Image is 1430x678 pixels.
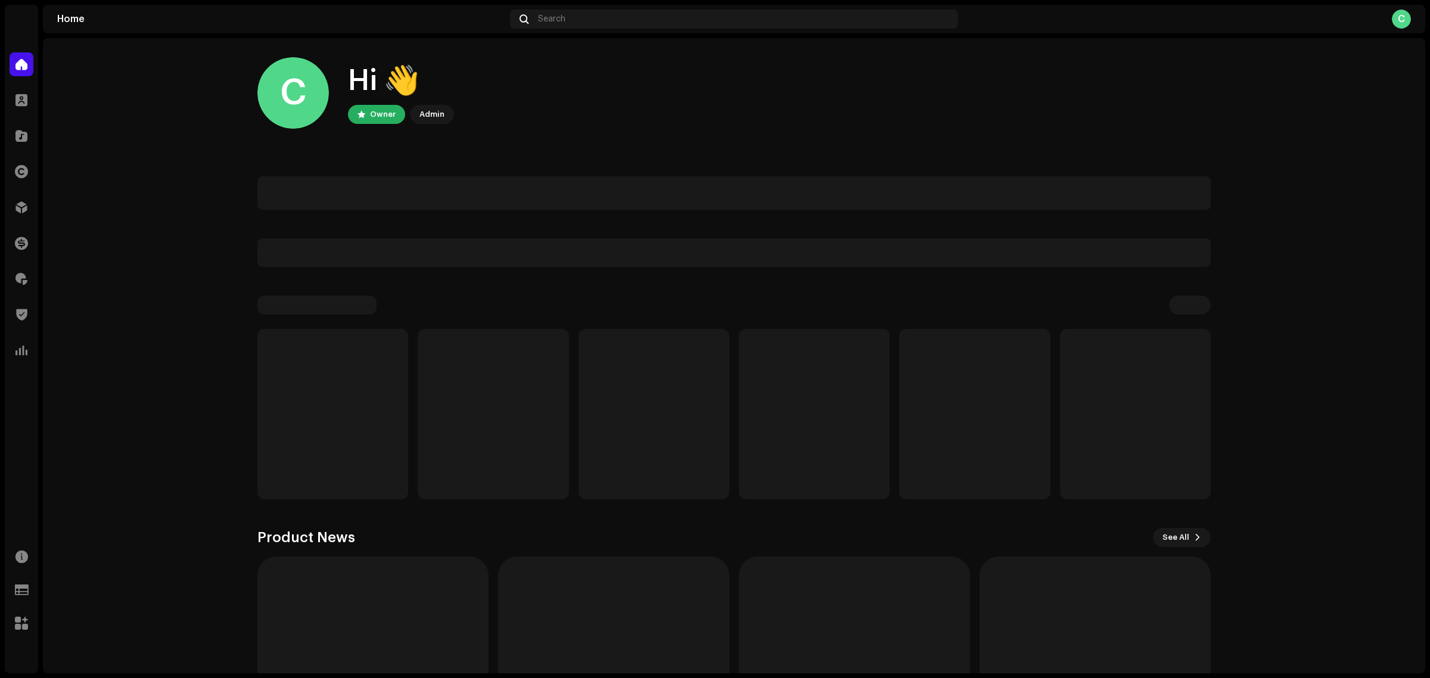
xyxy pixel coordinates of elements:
[1162,525,1189,549] span: See All
[257,57,329,129] div: C
[57,14,505,24] div: Home
[257,528,355,547] h3: Product News
[370,107,396,122] div: Owner
[1153,528,1211,547] button: See All
[419,107,444,122] div: Admin
[1392,10,1411,29] div: C
[538,14,565,24] span: Search
[348,62,454,100] div: Hi 👋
